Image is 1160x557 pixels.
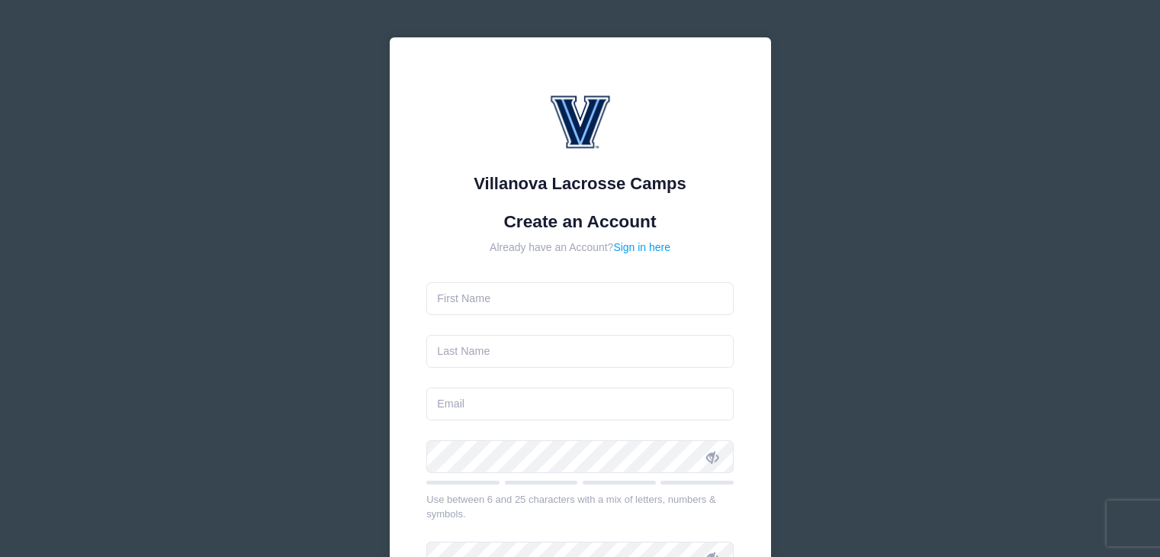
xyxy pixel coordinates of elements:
div: Villanova Lacrosse Camps [426,171,734,196]
h1: Create an Account [426,211,734,232]
img: Villanova Lacrosse Camps [535,75,626,166]
div: Use between 6 and 25 characters with a mix of letters, numbers & symbols. [426,492,734,522]
div: Already have an Account? [426,240,734,256]
input: Email [426,388,734,420]
a: Sign in here [613,241,670,253]
input: Last Name [426,335,734,368]
input: First Name [426,282,734,315]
